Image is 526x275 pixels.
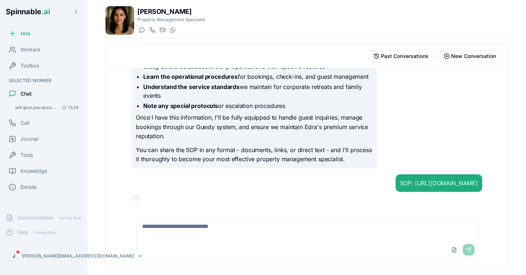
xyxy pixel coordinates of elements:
span: Knowledge [20,167,47,175]
button: Start new conversation [438,50,502,62]
div: Selected Worker [3,76,85,85]
span: Hire [20,30,30,37]
span: Help [18,229,28,236]
span: .ai [41,7,50,16]
li: for bookings, check-ins, and guest management [143,72,373,81]
strong: Study all the details [143,63,198,70]
p: [PERSON_NAME][EMAIL_ADDRESS][DOMAIN_NAME] [22,253,134,259]
h1: [PERSON_NAME] [137,7,205,17]
span: Spinnable [6,7,50,16]
img: Isabel Cabrera [106,6,134,35]
span: Tools [20,151,33,159]
button: Start a chat with Isabel Cabrera [137,26,146,34]
span: New Conversation [451,53,496,60]
span: Coming Soon [31,229,59,236]
p: Property Management Specialist [137,17,205,23]
span: Toolbox [20,62,39,69]
button: Start a call with Isabel Cabrera [148,26,156,34]
button: View past conversations [367,50,435,62]
span: J [13,253,15,259]
p: Once I have this information, I'll be fully equipped to handle guest inquiries, manage bookings t... [136,113,373,141]
li: or escalation procedures [143,101,373,110]
button: WhatsApp [168,26,177,34]
span: will give you access to the sop so you can have all the information you need about the houses, op... [15,105,56,111]
span: Chat [20,90,32,97]
span: Details [20,183,37,191]
span: Call [20,119,29,127]
p: You can share the SOP in any format - documents, links, or direct text - and I'll process it thor... [136,146,373,164]
span: Coming Soon [57,214,84,221]
span: Workers [20,46,40,53]
button: Open conversation: will give you access to the sop so you can have all the information you need a... [12,102,82,113]
button: J[PERSON_NAME][EMAIL_ADDRESS][DOMAIN_NAME] [6,249,82,263]
span: 13:24 [59,105,79,111]
strong: Note any special protocols [143,102,218,109]
li: we maintain for corporate retreats and family events [143,82,373,100]
img: WhatsApp [170,27,176,33]
span: Documentation [18,214,54,221]
strong: Understand the service standards [143,83,240,90]
div: SOP: [URL][DOMAIN_NAME] [400,179,478,187]
strong: Learn the operational procedures [143,73,238,80]
span: Journal [20,135,38,143]
button: Send email to isabel.cabrera@getspinnable.ai [158,26,167,34]
span: Past Conversations [381,53,428,60]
